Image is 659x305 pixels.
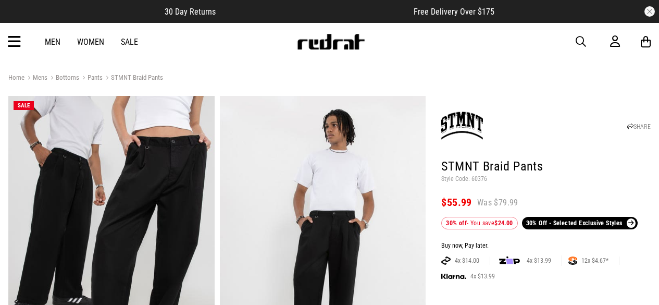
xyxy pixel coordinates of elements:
span: 4x $14.00 [451,257,483,265]
span: 4x $13.99 [466,272,499,280]
img: SPLITPAY [568,257,577,265]
span: 4x $13.99 [523,257,555,265]
a: Sale [121,37,138,47]
iframe: Customer reviews powered by Trustpilot [237,6,393,17]
img: KLARNA [441,274,466,279]
span: Free Delivery Over $175 [414,7,494,17]
a: SHARE [627,123,651,130]
a: Mens [24,74,47,83]
a: Pants [79,74,103,83]
a: 30% Off - Selected Exclusive Styles [522,217,638,229]
a: Women [77,37,104,47]
p: Style Code: 60376 [441,175,651,184]
span: 30 Day Returns [165,7,216,17]
a: Men [45,37,60,47]
img: AFTERPAY [441,257,451,265]
a: STMNT Braid Pants [103,74,163,83]
span: $55.99 [441,196,471,209]
span: SALE [18,102,30,109]
span: Was $79.99 [477,197,518,209]
img: Redrat logo [296,34,365,50]
div: Buy now, Pay later. [441,242,651,250]
span: 12x $4.67* [577,257,613,265]
img: zip [499,255,520,266]
h1: STMNT Braid Pants [441,158,651,175]
b: $24.00 [494,219,513,227]
div: - You save [441,217,517,229]
a: Bottoms [47,74,79,83]
a: Home [8,74,24,81]
b: 30% off [446,219,467,227]
img: STMNT [441,105,483,147]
